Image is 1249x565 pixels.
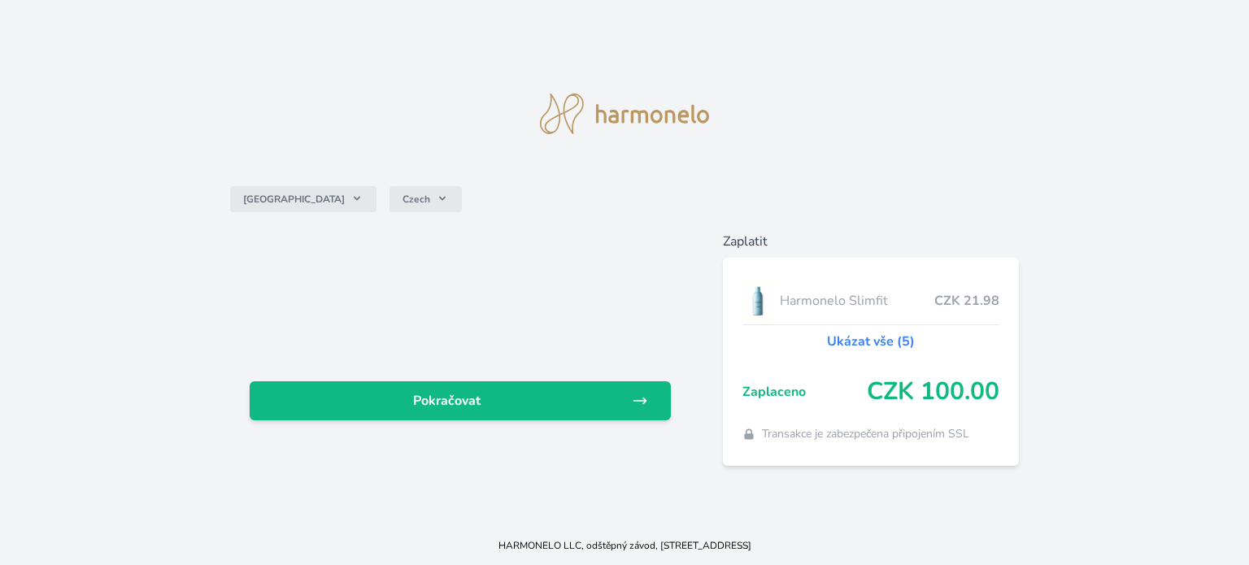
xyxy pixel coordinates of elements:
span: [GEOGRAPHIC_DATA] [243,193,345,206]
span: CZK 21.98 [934,291,999,311]
span: Pokračovat [263,391,632,411]
span: Transakce je zabezpečena připojením SSL [762,426,969,442]
button: Czech [389,186,462,212]
span: Czech [403,193,430,206]
span: Zaplaceno [742,382,867,402]
button: [GEOGRAPHIC_DATA] [230,186,376,212]
h6: Zaplatit [723,232,1019,251]
span: CZK 100.00 [867,377,999,406]
img: logo.svg [540,93,709,134]
img: SLIMFIT_se_stinem_x-lo.jpg [742,280,773,321]
span: Harmonelo Slimfit [780,291,934,311]
a: Pokračovat [250,381,671,420]
a: Ukázat vše (5) [827,332,915,351]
